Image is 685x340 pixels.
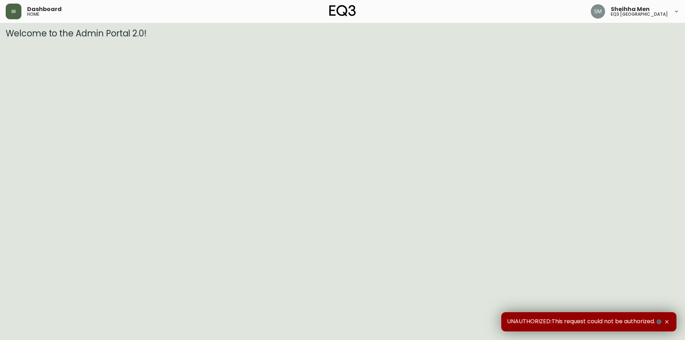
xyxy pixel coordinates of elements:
h5: home [27,12,39,16]
img: cfa6f7b0e1fd34ea0d7b164297c1067f [591,4,605,19]
span: UNAUTHORIZED:This request could not be authorized. [507,318,663,326]
span: Sheihha Men [611,6,650,12]
h5: eq3 [GEOGRAPHIC_DATA] [611,12,668,16]
span: Dashboard [27,6,62,12]
img: logo [329,5,356,16]
h3: Welcome to the Admin Portal 2.0! [6,29,679,39]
